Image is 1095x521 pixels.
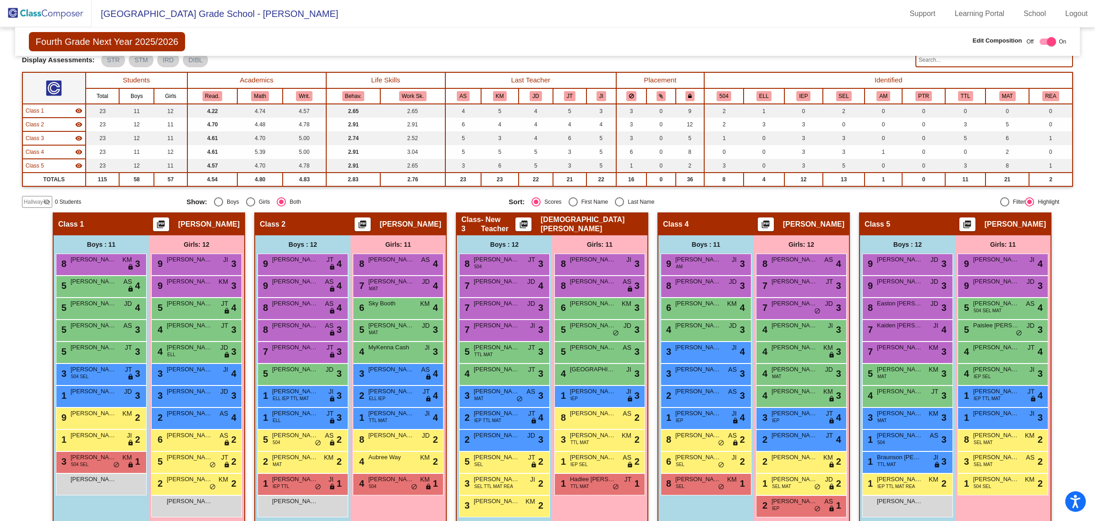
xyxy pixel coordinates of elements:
[519,104,553,118] td: 4
[616,173,646,186] td: 16
[985,145,1029,159] td: 2
[740,257,745,271] span: 3
[326,159,380,173] td: 2.91
[676,145,704,159] td: 8
[203,91,223,101] button: Read.
[760,220,771,233] mat-icon: picture_as_pdf
[877,255,923,264] span: [PERSON_NAME]
[326,255,334,265] span: JT
[519,173,553,186] td: 22
[326,118,380,131] td: 2.91
[985,131,1029,145] td: 6
[860,235,955,254] div: Boys : 12
[154,118,187,131] td: 11
[586,104,616,118] td: 3
[538,257,543,271] span: 3
[676,173,704,186] td: 36
[865,88,902,104] th: Advanced Math
[1016,6,1053,21] a: School
[1029,145,1073,159] td: 0
[260,220,285,229] span: Class 2
[945,131,985,145] td: 5
[481,88,519,104] th: Kathleen Mandzen
[283,173,326,186] td: 4.83
[646,145,676,159] td: 0
[187,173,238,186] td: 4.54
[481,104,519,118] td: 5
[22,173,86,186] td: TOTALS
[586,131,616,145] td: 5
[578,198,608,206] div: First Name
[1029,104,1073,118] td: 0
[350,235,446,254] div: Girls: 11
[272,255,318,264] span: [PERSON_NAME]
[646,88,676,104] th: Keep with students
[518,220,529,233] mat-icon: picture_as_pdf
[784,104,823,118] td: 0
[796,91,810,101] button: IEP
[902,131,945,145] td: 0
[675,255,721,264] span: [PERSON_NAME]
[646,118,676,131] td: 0
[135,257,140,271] span: 3
[86,159,120,173] td: 23
[380,131,445,145] td: 2.52
[553,159,586,173] td: 3
[744,88,784,104] th: English Language Learner
[119,173,154,186] td: 58
[255,235,350,254] div: Boys : 12
[154,173,187,186] td: 57
[380,173,445,186] td: 2.76
[663,220,689,229] span: Class 4
[26,162,44,170] span: Class 5
[380,159,445,173] td: 2.65
[187,159,238,173] td: 4.57
[704,118,744,131] td: 2
[784,131,823,145] td: 3
[955,235,1051,254] div: Girls: 11
[865,220,890,229] span: Class 5
[22,131,86,145] td: Kristen Sapoznik - New Teacher
[744,173,784,186] td: 4
[865,159,902,173] td: 0
[167,255,213,264] span: [PERSON_NAME]
[586,159,616,173] td: 5
[646,131,676,145] td: 0
[380,118,445,131] td: 2.91
[481,173,519,186] td: 23
[744,159,784,173] td: 0
[784,173,823,186] td: 12
[119,159,154,173] td: 12
[676,131,704,145] td: 5
[586,173,616,186] td: 22
[481,145,519,159] td: 5
[553,104,586,118] td: 5
[421,255,430,265] span: AS
[947,6,1012,21] a: Learning Portal
[985,104,1029,118] td: 0
[326,145,380,159] td: 2.91
[541,215,643,233] span: [DEMOGRAPHIC_DATA][PERSON_NAME]
[54,235,149,254] div: Boys : 11
[999,91,1016,101] button: MAT
[519,88,553,104] th: Joi Dundas
[231,257,236,271] span: 3
[86,131,120,145] td: 23
[616,88,646,104] th: Keep away students
[915,91,932,101] button: PTR
[823,118,865,131] td: 0
[149,235,244,254] div: Girls: 12
[616,131,646,145] td: 3
[704,159,744,173] td: 3
[380,145,445,159] td: 3.04
[784,145,823,159] td: 3
[915,53,1073,67] input: Search...
[1026,38,1034,46] span: Off
[380,220,441,229] span: [PERSON_NAME]
[1029,173,1073,186] td: 2
[457,91,470,101] button: AS
[286,198,301,206] div: Both
[865,131,902,145] td: 0
[22,104,86,118] td: Michelle Lassard - No Class Name
[586,145,616,159] td: 5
